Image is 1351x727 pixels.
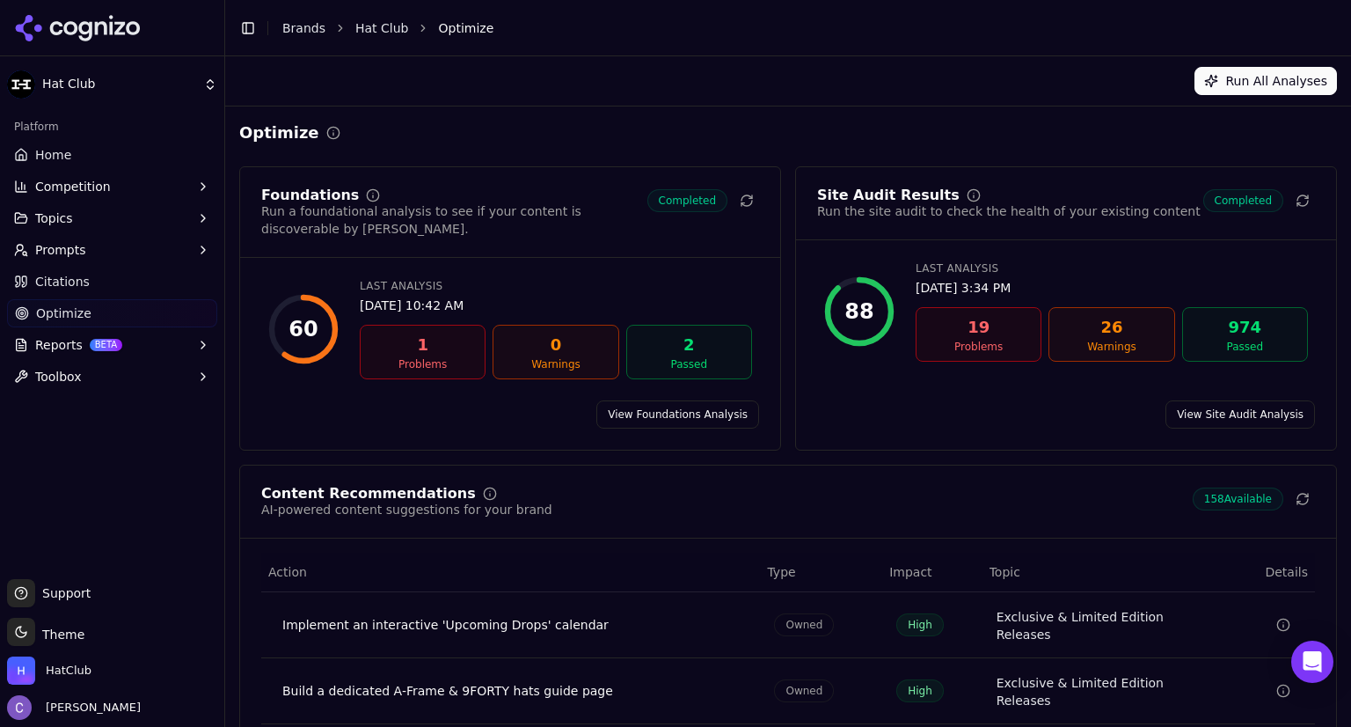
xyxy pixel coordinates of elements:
span: Toolbox [35,368,82,386]
span: Citations [35,273,90,290]
div: Last Analysis [916,261,1308,275]
div: 88 [844,297,873,326]
div: Platform [7,113,217,141]
span: Completed [1203,189,1283,212]
span: BETA [90,339,122,351]
div: Foundations [261,188,359,202]
a: Citations [7,268,217,296]
th: Type [760,553,882,592]
th: Action [261,553,760,592]
button: Toolbox [7,363,217,391]
img: Hat Club [7,70,35,99]
div: [DATE] 3:34 PM [916,279,1308,297]
button: Topics [7,204,217,232]
button: Prompts [7,236,217,264]
th: Topic [982,553,1226,592]
span: 158 Available [1193,488,1283,510]
button: Open user button [7,695,141,720]
div: AI-powered content suggestions for your brand [261,501,552,518]
div: Problems [924,340,1033,354]
a: Exclusive & Limited Edition Releases [997,608,1212,643]
div: Implement an interactive 'Upcoming Drops' calendar [282,616,746,634]
span: Details [1233,563,1308,581]
span: Impact [889,563,931,581]
div: Passed [1190,340,1300,354]
div: 60 [288,315,318,343]
span: Theme [35,628,84,642]
a: Home [7,141,217,169]
h2: Optimize [239,121,319,145]
a: Exclusive & Limited Edition Releases [997,674,1212,709]
div: Last Analysis [360,279,752,293]
span: Owned [774,679,834,702]
div: [DATE] 10:42 AM [360,297,752,314]
div: Warnings [500,357,610,371]
button: Run All Analyses [1194,67,1337,95]
span: Optimize [438,19,493,37]
a: View Site Audit Analysis [1165,400,1315,429]
span: [PERSON_NAME] [39,700,141,716]
button: Open organization switcher [7,657,91,685]
a: Brands [282,21,325,35]
div: Run the site audit to check the health of your existing content [817,202,1201,220]
div: Build a dedicated A-Frame & 9FORTY hats guide page [282,682,746,700]
span: Completed [647,189,727,212]
span: Topics [35,209,73,227]
div: 0 [500,333,610,357]
img: Chris Hayes [7,695,32,720]
th: Impact [882,553,982,592]
button: Competition [7,173,217,201]
img: HatClub [7,657,35,685]
a: Hat Club [355,19,408,37]
a: Optimize [7,299,217,327]
div: Warnings [1056,340,1166,354]
div: Run a foundational analysis to see if your content is discoverable by [PERSON_NAME]. [261,202,647,238]
span: High [896,679,944,702]
span: Home [35,146,71,164]
div: 26 [1056,315,1166,340]
div: 974 [1190,315,1300,340]
span: Hat Club [42,77,196,92]
div: Open Intercom Messenger [1291,641,1333,683]
div: 2 [634,333,744,357]
span: Type [767,563,795,581]
div: Problems [368,357,478,371]
span: Topic [990,563,1020,581]
div: 1 [368,333,478,357]
th: Details [1226,553,1315,592]
a: View Foundations Analysis [596,400,759,429]
span: Support [35,584,91,602]
nav: breadcrumb [282,19,1302,37]
div: Content Recommendations [261,487,476,501]
div: 19 [924,315,1033,340]
span: Competition [35,178,111,195]
span: Reports [35,336,83,354]
span: Action [268,563,307,581]
span: High [896,613,944,636]
div: Site Audit Results [817,188,960,202]
div: Passed [634,357,744,371]
button: ReportsBETA [7,331,217,359]
span: Optimize [36,305,91,322]
span: HatClub [46,663,91,679]
span: Prompts [35,241,86,259]
span: Owned [774,613,834,636]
